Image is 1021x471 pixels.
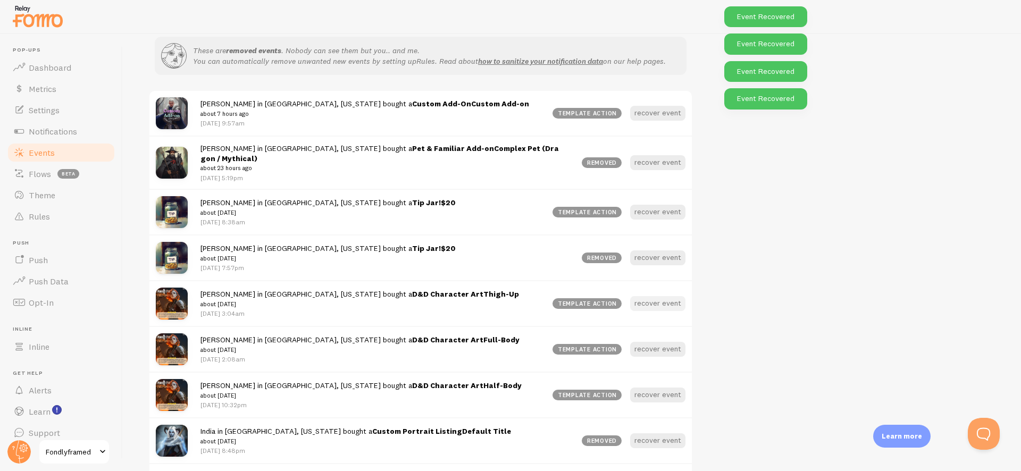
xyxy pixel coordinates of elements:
[200,400,522,409] p: [DATE] 10:32pm
[200,254,456,263] small: about [DATE]
[200,355,520,364] p: [DATE] 2:08am
[416,56,435,66] i: Rules
[200,99,529,119] span: [PERSON_NAME] in [GEOGRAPHIC_DATA], [US_STATE] bought a
[52,405,62,415] svg: <p>Watch New Feature Tutorials!</p>
[412,198,456,207] strong: $20
[200,436,511,446] small: about [DATE]
[13,240,116,247] span: Push
[6,271,116,292] a: Push Data
[412,243,441,253] a: Tip Jar!
[200,299,519,309] small: about [DATE]
[57,169,79,179] span: beta
[582,435,622,446] div: removed
[29,105,60,115] span: Settings
[553,344,622,355] div: template action
[29,385,52,396] span: Alerts
[200,119,529,128] p: [DATE] 9:57am
[200,144,563,173] span: [PERSON_NAME] in [GEOGRAPHIC_DATA], [US_STATE] bought a
[156,97,188,129] img: custom-add-on-274669_small.png
[6,422,116,443] a: Support
[412,99,529,108] strong: Custom Add-on
[29,276,69,287] span: Push Data
[29,62,71,73] span: Dashboard
[553,390,622,400] div: template action
[724,61,807,82] div: Event Recovered
[372,426,462,436] a: Custom Portrait Listing
[13,370,116,377] span: Get Help
[630,342,685,357] button: recover event
[200,345,520,355] small: about [DATE]
[156,288,188,319] img: First_Timer_FF_eef16fef-b6b9-48c6-b3c0-a2a8012b779c.webp
[630,106,685,121] button: recover event
[412,144,494,153] a: Pet & Familiar Add-on
[630,250,685,265] button: recover event
[29,255,48,265] span: Push
[553,207,622,217] div: template action
[29,147,55,158] span: Events
[13,47,116,54] span: Pop-ups
[200,198,456,217] span: [PERSON_NAME] in [GEOGRAPHIC_DATA], [US_STATE] bought a
[630,433,685,448] button: recover event
[200,446,511,455] p: [DATE] 8:48pm
[873,425,931,448] div: Learn more
[156,242,188,274] img: tip_small.png
[156,379,188,411] img: First_Timer_FF_eef16fef-b6b9-48c6-b3c0-a2a8012b779c.webp
[412,335,520,344] strong: Full-Body
[412,289,519,299] strong: Thigh-Up
[200,289,519,309] span: [PERSON_NAME] in [GEOGRAPHIC_DATA], [US_STATE] bought a
[156,147,188,179] img: pet-familiar-add-on-642862_small.png
[200,263,456,272] p: [DATE] 7:57pm
[29,126,77,137] span: Notifications
[38,439,110,465] a: Fondlyframed
[200,109,529,119] small: about 7 hours ago
[630,388,685,402] button: recover event
[29,297,54,308] span: Opt-In
[193,45,666,66] p: These are . Nobody can see them but you.. and me. You can automatically remove unwanted new event...
[29,190,55,200] span: Theme
[200,381,522,400] span: [PERSON_NAME] in [GEOGRAPHIC_DATA], [US_STATE] bought a
[724,88,807,109] div: Event Recovered
[582,253,622,263] div: removed
[412,289,483,299] a: D&D Character Art
[412,335,483,344] a: D&D Character Art
[200,426,511,446] span: India in [GEOGRAPHIC_DATA], [US_STATE] bought a
[29,169,51,179] span: Flows
[412,243,456,253] strong: $20
[882,431,922,441] p: Learn more
[200,163,563,173] small: about 23 hours ago
[29,341,49,352] span: Inline
[6,184,116,206] a: Theme
[6,78,116,99] a: Metrics
[29,406,51,417] span: Learn
[200,243,456,263] span: [PERSON_NAME] in [GEOGRAPHIC_DATA], [US_STATE] bought a
[6,206,116,227] a: Rules
[156,333,188,365] img: First_Timer_FF_eef16fef-b6b9-48c6-b3c0-a2a8012b779c.webp
[200,391,522,400] small: about [DATE]
[6,121,116,142] a: Notifications
[6,380,116,401] a: Alerts
[553,298,622,309] div: template action
[200,173,563,182] p: [DATE] 5:19pm
[29,83,56,94] span: Metrics
[478,56,603,66] a: how to sanitize your notification data
[724,33,807,54] div: Event Recovered
[200,217,456,226] p: [DATE] 8:38am
[412,99,471,108] a: Custom Add-On
[6,249,116,271] a: Push
[46,445,96,458] span: Fondlyframed
[11,3,64,30] img: fomo-relay-logo-orange.svg
[200,144,559,163] strong: Complex Pet (Dragon / Mythical)
[582,157,622,168] div: removed
[724,6,807,27] div: Event Recovered
[412,381,522,390] strong: Half-Body
[200,208,456,217] small: about [DATE]
[6,401,116,422] a: Learn
[200,335,520,355] span: [PERSON_NAME] in [GEOGRAPHIC_DATA], [US_STATE] bought a
[412,381,483,390] a: D&D Character Art
[6,57,116,78] a: Dashboard
[6,142,116,163] a: Events
[6,163,116,184] a: Flows beta
[6,336,116,357] a: Inline
[156,196,188,228] img: tip_small.png
[29,427,60,438] span: Support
